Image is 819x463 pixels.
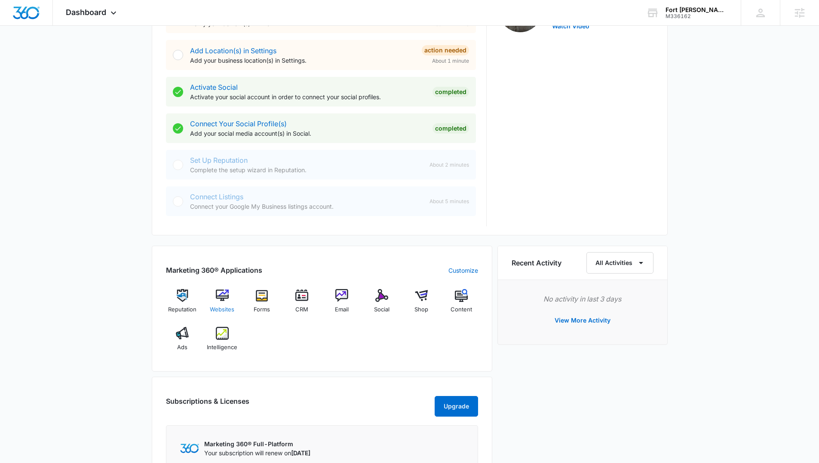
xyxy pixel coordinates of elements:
[429,161,469,169] span: About 2 minutes
[206,289,239,320] a: Websites
[435,396,478,417] button: Upgrade
[206,327,239,358] a: Intelligence
[204,448,310,457] p: Your subscription will renew on
[374,305,390,314] span: Social
[445,289,478,320] a: Content
[190,202,423,211] p: Connect your Google My Business listings account.
[166,289,199,320] a: Reputation
[422,45,469,55] div: Action Needed
[254,305,270,314] span: Forms
[448,266,478,275] a: Customize
[291,449,310,457] span: [DATE]
[512,294,653,304] p: No activity in last 3 days
[325,289,359,320] a: Email
[207,343,237,352] span: Intelligence
[190,83,238,91] a: Activate Social
[365,289,398,320] a: Social
[666,13,728,19] div: account id
[190,56,415,65] p: Add your business location(s) in Settings.
[405,289,438,320] a: Shop
[552,23,589,29] button: Watch Video
[546,310,619,331] button: View More Activity
[433,87,469,97] div: Completed
[295,305,308,314] span: CRM
[190,46,276,55] a: Add Location(s) in Settings
[432,57,469,65] span: About 1 minute
[168,305,196,314] span: Reputation
[433,123,469,134] div: Completed
[166,265,262,275] h2: Marketing 360® Applications
[180,444,199,453] img: Marketing 360 Logo
[335,305,349,314] span: Email
[166,396,249,413] h2: Subscriptions & Licenses
[190,92,426,101] p: Activate your social account in order to connect your social profiles.
[190,119,287,128] a: Connect Your Social Profile(s)
[190,129,426,138] p: Add your social media account(s) in Social.
[66,8,106,17] span: Dashboard
[586,252,653,274] button: All Activities
[177,343,187,352] span: Ads
[429,198,469,205] span: About 5 minutes
[414,305,428,314] span: Shop
[190,165,423,174] p: Complete the setup wizard in Reputation.
[666,6,728,13] div: account name
[285,289,319,320] a: CRM
[245,289,279,320] a: Forms
[210,305,234,314] span: Websites
[512,258,561,268] h6: Recent Activity
[451,305,472,314] span: Content
[204,439,310,448] p: Marketing 360® Full-Platform
[166,327,199,358] a: Ads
